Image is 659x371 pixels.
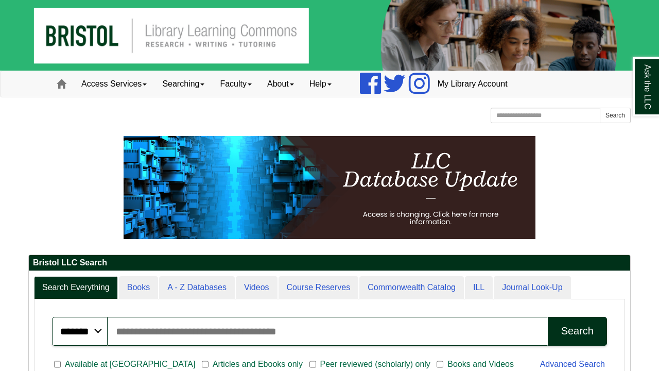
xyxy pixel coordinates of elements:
[430,71,515,97] a: My Library Account
[159,276,235,299] a: A - Z Databases
[443,358,518,370] span: Books and Videos
[119,276,158,299] a: Books
[359,276,464,299] a: Commonwealth Catalog
[540,360,605,368] a: Advanced Search
[124,136,535,239] img: HTML tutorial
[465,276,493,299] a: ILL
[316,358,435,370] span: Peer reviewed (scholarly) only
[302,71,339,97] a: Help
[437,360,443,369] input: Books and Videos
[259,71,302,97] a: About
[212,71,259,97] a: Faculty
[494,276,570,299] a: Journal Look-Up
[74,71,154,97] a: Access Services
[236,276,278,299] a: Videos
[309,360,316,369] input: Peer reviewed (scholarly) only
[61,358,199,370] span: Available at [GEOGRAPHIC_DATA]
[154,71,212,97] a: Searching
[209,358,307,370] span: Articles and Ebooks only
[600,108,631,123] button: Search
[202,360,209,369] input: Articles and Ebooks only
[34,276,118,299] a: Search Everything
[29,255,630,271] h2: Bristol LLC Search
[548,317,607,346] button: Search
[54,360,61,369] input: Available at [GEOGRAPHIC_DATA]
[561,325,594,337] div: Search
[279,276,359,299] a: Course Reserves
